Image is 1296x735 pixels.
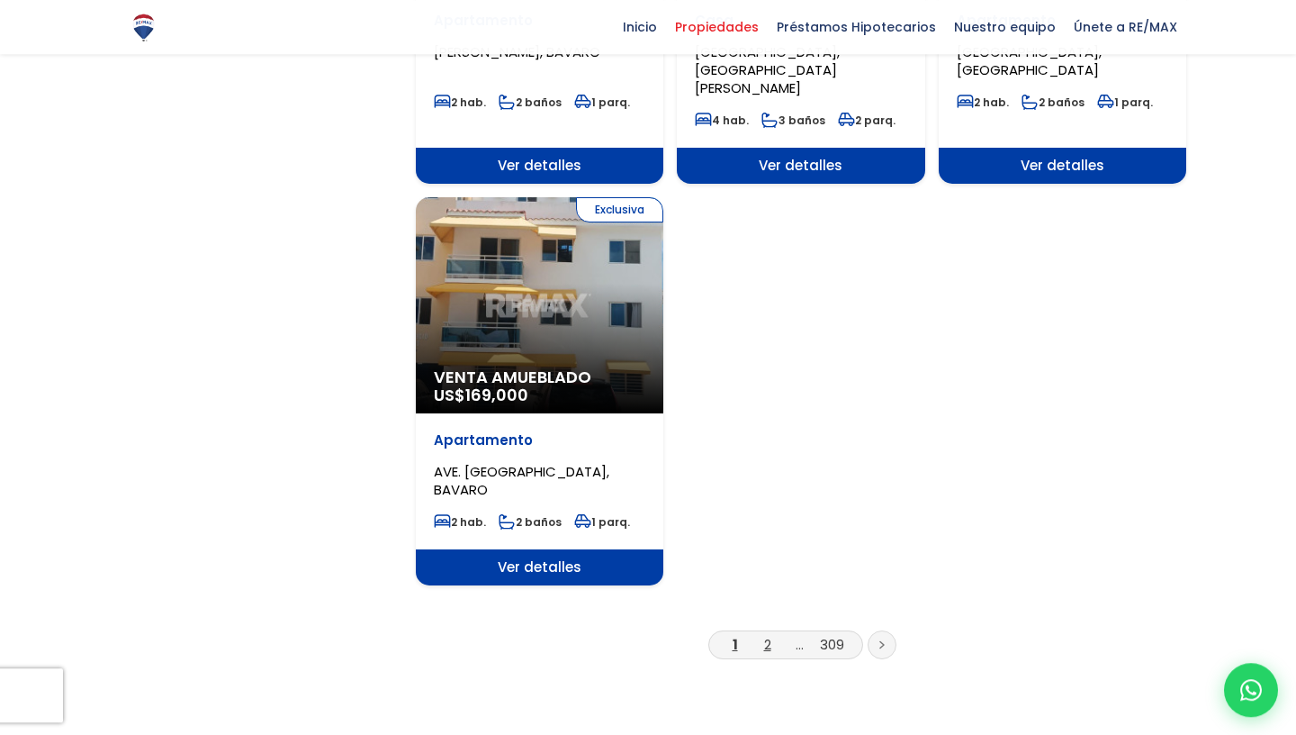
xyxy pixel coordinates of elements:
[957,95,1009,110] span: 2 hab.
[677,148,924,184] span: Ver detalles
[499,95,562,110] span: 2 baños
[1097,95,1153,110] span: 1 parq.
[838,113,895,128] span: 2 parq.
[733,635,738,654] a: 1
[614,14,666,41] span: Inicio
[945,14,1065,41] span: Nuestro equipo
[761,113,825,128] span: 3 baños
[465,384,528,406] span: 169,000
[574,95,630,110] span: 1 parq.
[666,14,768,41] span: Propiedades
[768,14,945,41] span: Préstamos Hipotecarios
[434,431,645,449] p: Apartamento
[416,549,663,585] span: Ver detalles
[128,12,159,43] img: Logo de REMAX
[695,42,840,97] span: [GEOGRAPHIC_DATA], [GEOGRAPHIC_DATA][PERSON_NAME]
[434,95,486,110] span: 2 hab.
[434,384,528,406] span: US$
[695,113,749,128] span: 4 hab.
[576,197,663,222] span: Exclusiva
[574,514,630,530] span: 1 parq.
[434,514,486,530] span: 2 hab.
[434,462,609,499] span: AVE. [GEOGRAPHIC_DATA], BAVARO
[820,635,844,654] a: 309
[939,148,1186,184] span: Ver detalles
[434,368,645,386] span: Venta Amueblado
[416,197,663,585] a: Exclusiva Venta Amueblado US$169,000 Apartamento AVE. [GEOGRAPHIC_DATA], BAVARO 2 hab. 2 baños 1 ...
[1021,95,1084,110] span: 2 baños
[957,42,1102,79] span: [GEOGRAPHIC_DATA], [GEOGRAPHIC_DATA]
[796,635,804,654] a: ...
[1065,14,1186,41] span: Únete a RE/MAX
[764,635,771,654] a: 2
[416,148,663,184] span: Ver detalles
[499,514,562,530] span: 2 baños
